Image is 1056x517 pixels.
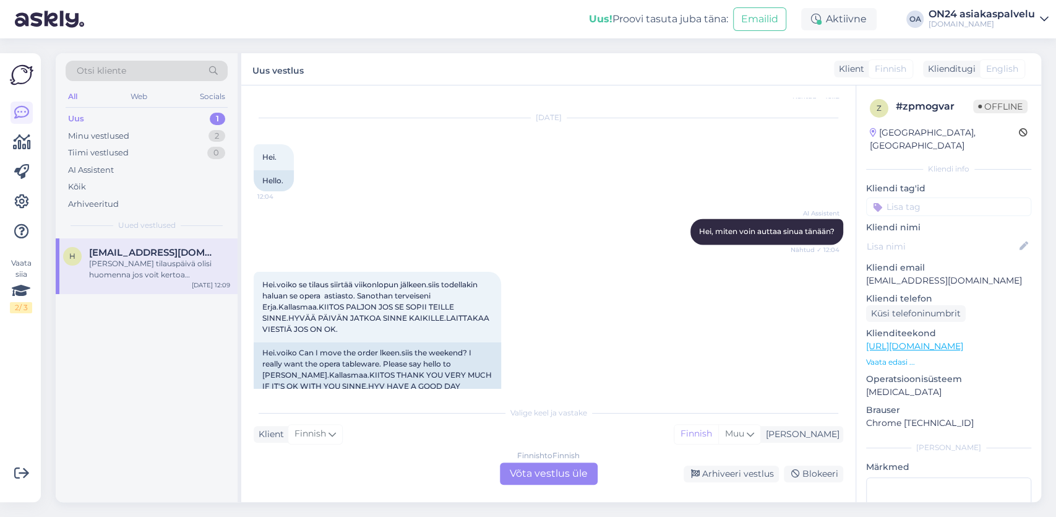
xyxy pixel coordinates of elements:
[923,63,976,76] div: Klienditugi
[929,9,1035,19] div: ON24 asiakaspalvelu
[252,61,304,77] label: Uus vestlus
[589,12,728,27] div: Proovi tasuta juba täna:
[254,170,294,191] div: Hello.
[192,280,230,290] div: [DATE] 12:09
[89,258,230,280] div: [PERSON_NAME] tilauspäivä olisi huomenna jos voit kertoa [PERSON_NAME].
[986,63,1018,76] span: English
[210,113,225,125] div: 1
[866,163,1031,175] div: Kliendi info
[68,113,84,125] div: Uus
[866,198,1031,216] input: Lisa tag
[262,280,491,334] span: Hei.voiko se tilaus siirtää viikonlopun jälkeen.siis todellakin haluan se opera astiasto. Sanotha...
[866,182,1031,195] p: Kliendi tag'id
[725,428,744,439] span: Muu
[500,463,598,485] div: Võta vestlus üle
[929,19,1035,29] div: [DOMAIN_NAME]
[866,274,1031,287] p: [EMAIL_ADDRESS][DOMAIN_NAME]
[68,181,86,193] div: Kõik
[69,251,75,261] span: h
[867,240,1017,253] input: Lisa nimi
[254,342,501,419] div: Hei.voiko Can I move the order lkeen.siis the weekend? I really want the opera tableware. Please ...
[866,305,966,322] div: Küsi telefoninumbrit
[973,100,1028,113] span: Offline
[793,209,839,218] span: AI Assistent
[866,221,1031,234] p: Kliendi nimi
[207,147,225,159] div: 0
[517,450,580,461] div: Finnish to Finnish
[866,373,1031,386] p: Operatsioonisüsteem
[791,245,839,254] span: Nähtud ✓ 12:04
[10,302,32,313] div: 2 / 3
[866,341,963,352] a: [URL][DOMAIN_NAME]
[866,292,1031,305] p: Kliendi telefon
[784,466,843,482] div: Blokeeri
[77,64,126,77] span: Otsi kliente
[262,152,277,162] span: Hei.
[875,63,906,76] span: Finnish
[761,428,839,441] div: [PERSON_NAME]
[896,99,973,114] div: # zpmogvar
[733,7,786,31] button: Emailid
[866,404,1031,417] p: Brauser
[254,407,843,419] div: Valige keel ja vastake
[208,130,225,142] div: 2
[866,261,1031,274] p: Kliendi email
[866,386,1031,399] p: [MEDICAL_DATA]
[118,220,176,231] span: Uued vestlused
[906,11,924,28] div: OA
[68,147,129,159] div: Tiimi vestlused
[929,9,1049,29] a: ON24 asiakaspalvelu[DOMAIN_NAME]
[89,247,218,258] span: hurinapiipari@hotmail.com
[877,103,882,113] span: z
[10,63,33,87] img: Askly Logo
[866,461,1031,474] p: Märkmed
[68,130,129,142] div: Minu vestlused
[10,258,32,313] div: Vaata siia
[684,466,779,482] div: Arhiveeri vestlus
[866,417,1031,430] p: Chrome [TECHNICAL_ID]
[801,8,877,30] div: Aktiivne
[866,357,1031,368] p: Vaata edasi ...
[128,89,150,105] div: Web
[68,198,119,211] div: Arhiveeritud
[699,227,835,236] span: Hei, miten voin auttaa sinua tänään?
[197,89,228,105] div: Socials
[866,442,1031,453] div: [PERSON_NAME]
[674,425,718,443] div: Finnish
[589,13,612,25] b: Uus!
[294,427,326,441] span: Finnish
[66,89,80,105] div: All
[870,126,1019,152] div: [GEOGRAPHIC_DATA], [GEOGRAPHIC_DATA]
[834,63,864,76] div: Klient
[68,164,114,176] div: AI Assistent
[257,192,304,201] span: 12:04
[866,327,1031,340] p: Klienditeekond
[254,428,284,441] div: Klient
[254,112,843,123] div: [DATE]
